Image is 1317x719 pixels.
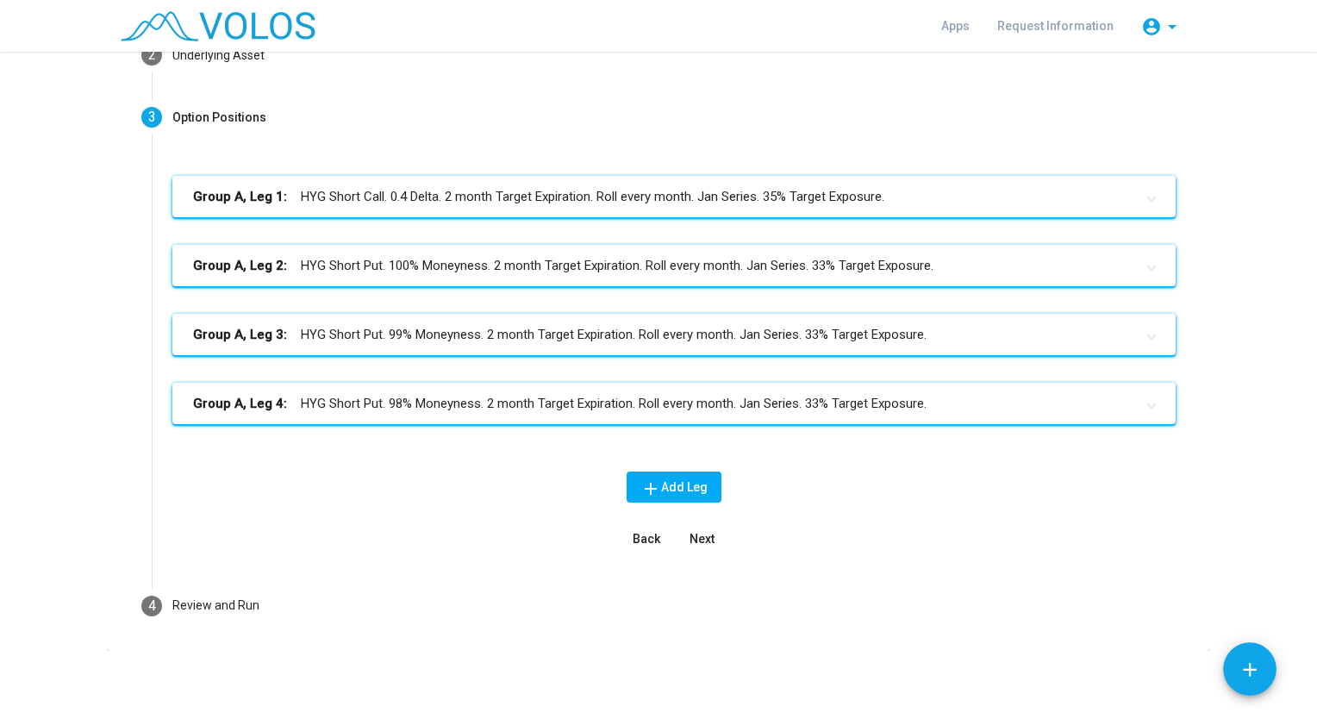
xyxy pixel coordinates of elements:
[1239,659,1261,681] mat-icon: add
[172,176,1176,217] mat-expansion-panel-header: Group A, Leg 1:HYG Short Call. 0.4 Delta. 2 month Target Expiration. Roll every month. Jan Series...
[627,472,721,503] button: Add Leg
[193,187,287,207] b: Group A, Leg 1:
[148,47,156,63] span: 2
[997,19,1114,33] span: Request Information
[172,314,1176,355] mat-expansion-panel-header: Group A, Leg 3:HYG Short Put. 99% Moneyness. 2 month Target Expiration. Roll every month. Jan Ser...
[633,532,660,546] span: Back
[983,10,1127,41] a: Request Information
[172,597,259,615] div: Review and Run
[148,597,156,614] span: 4
[640,478,661,499] mat-icon: add
[927,10,983,41] a: Apps
[172,245,1176,286] mat-expansion-panel-header: Group A, Leg 2:HYG Short Put. 100% Moneyness. 2 month Target Expiration. Roll every month. Jan Se...
[1141,16,1162,37] mat-icon: account_circle
[193,394,1134,414] mat-panel-title: HYG Short Put. 98% Moneyness. 2 month Target Expiration. Roll every month. Jan Series. 33% Target...
[193,325,287,345] b: Group A, Leg 3:
[1162,16,1183,37] mat-icon: arrow_drop_down
[941,19,970,33] span: Apps
[193,187,1134,207] mat-panel-title: HYG Short Call. 0.4 Delta. 2 month Target Expiration. Roll every month. Jan Series. 35% Target Ex...
[172,383,1176,424] mat-expansion-panel-header: Group A, Leg 4:HYG Short Put. 98% Moneyness. 2 month Target Expiration. Roll every month. Jan Ser...
[640,480,708,494] span: Add Leg
[193,394,287,414] b: Group A, Leg 4:
[193,256,287,276] b: Group A, Leg 2:
[193,256,1134,276] mat-panel-title: HYG Short Put. 100% Moneyness. 2 month Target Expiration. Roll every month. Jan Series. 33% Targe...
[172,109,266,127] div: Option Positions
[619,523,674,554] button: Back
[1223,642,1276,696] button: Add icon
[172,47,265,65] div: Underlying Asset
[193,325,1134,345] mat-panel-title: HYG Short Put. 99% Moneyness. 2 month Target Expiration. Roll every month. Jan Series. 33% Target...
[690,532,715,546] span: Next
[674,523,729,554] button: Next
[148,109,156,125] span: 3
